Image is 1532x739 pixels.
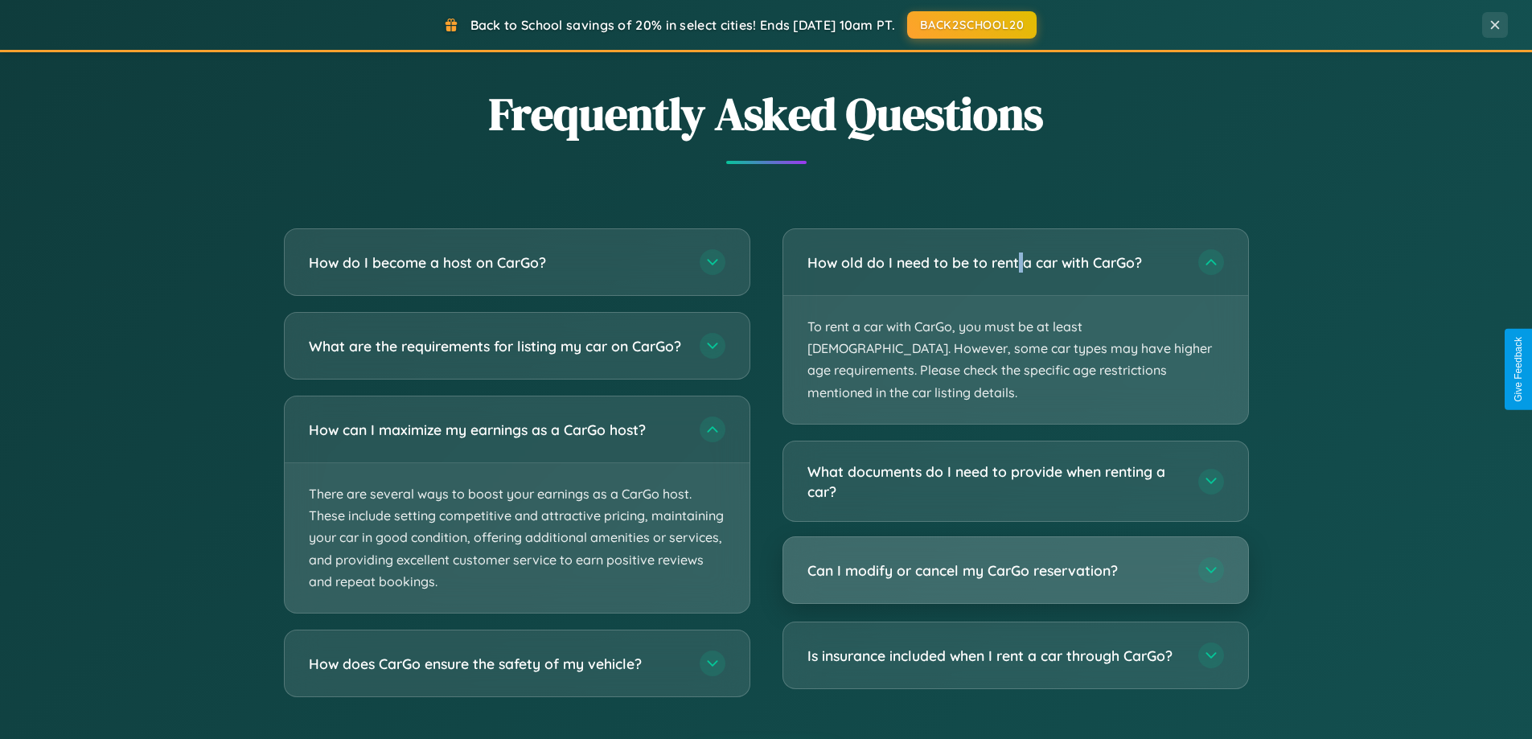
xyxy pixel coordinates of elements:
button: BACK2SCHOOL20 [907,11,1037,39]
h3: How does CarGo ensure the safety of my vehicle? [309,654,684,674]
div: Give Feedback [1513,337,1524,402]
h3: What are the requirements for listing my car on CarGo? [309,336,684,356]
h3: How do I become a host on CarGo? [309,252,684,273]
h3: Can I modify or cancel my CarGo reservation? [807,560,1182,581]
h3: How can I maximize my earnings as a CarGo host? [309,420,684,440]
p: There are several ways to boost your earnings as a CarGo host. These include setting competitive ... [285,463,750,613]
h3: How old do I need to be to rent a car with CarGo? [807,252,1182,273]
p: To rent a car with CarGo, you must be at least [DEMOGRAPHIC_DATA]. However, some car types may ha... [783,296,1248,424]
h3: What documents do I need to provide when renting a car? [807,462,1182,501]
h2: Frequently Asked Questions [284,83,1249,145]
span: Back to School savings of 20% in select cities! Ends [DATE] 10am PT. [470,17,895,33]
h3: Is insurance included when I rent a car through CarGo? [807,646,1182,666]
